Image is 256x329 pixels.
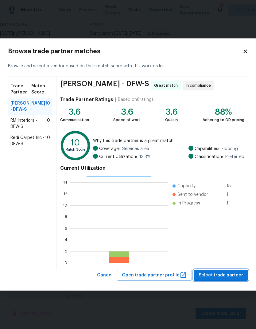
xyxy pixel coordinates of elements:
span: Redi Carpet Inc - DFW-S [10,135,45,147]
div: Speed of work [113,117,141,123]
span: Trade Partner [10,83,31,95]
span: [PERSON_NAME] - DFW-S [60,81,149,90]
h4: Trade Partner Ratings [60,97,113,103]
div: 3.6 [60,109,89,115]
span: Flooring [222,146,238,152]
div: Communication [60,117,89,123]
span: [PERSON_NAME] - DFW-S [10,100,45,113]
div: 88% [203,109,244,115]
span: 13.3 % [139,154,151,160]
span: Current Utilization: [99,154,137,160]
span: Open trade partner profile [122,272,187,279]
span: In Progress [177,200,200,206]
span: In compliance [186,82,213,89]
span: Why this trade partner is a great match: [93,138,244,144]
span: 10 [45,117,50,130]
div: Adhering to OD pricing [203,117,244,123]
span: Capacity [177,183,196,189]
span: Match Score [31,83,50,95]
span: Services area [122,146,149,152]
button: Select trade partner [194,270,248,281]
div: 3.6 [165,109,178,115]
text: 10 [63,204,67,207]
span: Sent to vendor [177,192,208,198]
text: 12 [64,192,67,196]
span: 1 [227,192,236,198]
text: 10 [71,139,80,147]
span: Great match [154,82,180,89]
button: Cancel [95,270,115,281]
button: Open trade partner profile [117,270,192,281]
text: 0 [64,261,67,264]
h2: Browse trade partner matches [8,48,242,54]
text: 2 [65,249,67,253]
div: | [113,97,118,103]
text: 8 [65,215,67,219]
div: Quality [165,117,178,123]
span: 1 [227,200,236,206]
text: Match Score [65,148,85,151]
div: Based on 8 ratings [118,97,154,103]
div: 3.6 [113,109,141,115]
div: Browse and select a vendor based on their match score with this work order. [8,56,248,77]
text: 14 [63,180,67,184]
span: Cancel [97,272,113,279]
span: Coverage: [99,146,120,152]
text: 4 [65,238,67,242]
span: Classification: [195,154,223,160]
span: Select trade partner [199,272,243,279]
span: 10 [45,100,50,113]
span: Preferred [225,154,244,160]
h4: Current Utilization [60,165,244,171]
text: 6 [65,226,67,230]
span: Capabilities: [195,146,219,152]
span: 10 [45,135,50,147]
span: 15 [227,183,236,189]
span: RM Interiors - DFW-S [10,117,45,130]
